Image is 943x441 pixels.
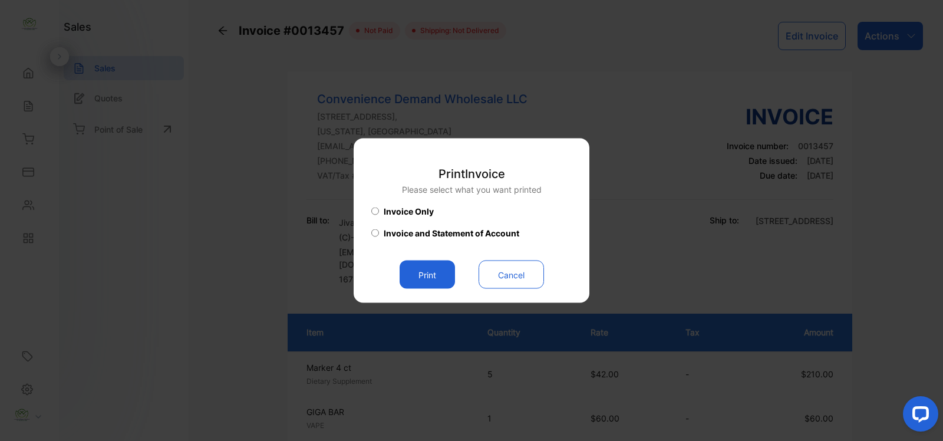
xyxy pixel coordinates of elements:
[893,391,943,441] iframe: LiveChat chat widget
[479,261,544,289] button: Cancel
[400,261,455,289] button: Print
[402,183,542,196] p: Please select what you want printed
[384,227,519,239] span: Invoice and Statement of Account
[384,205,434,218] span: Invoice Only
[402,165,542,183] p: Print Invoice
